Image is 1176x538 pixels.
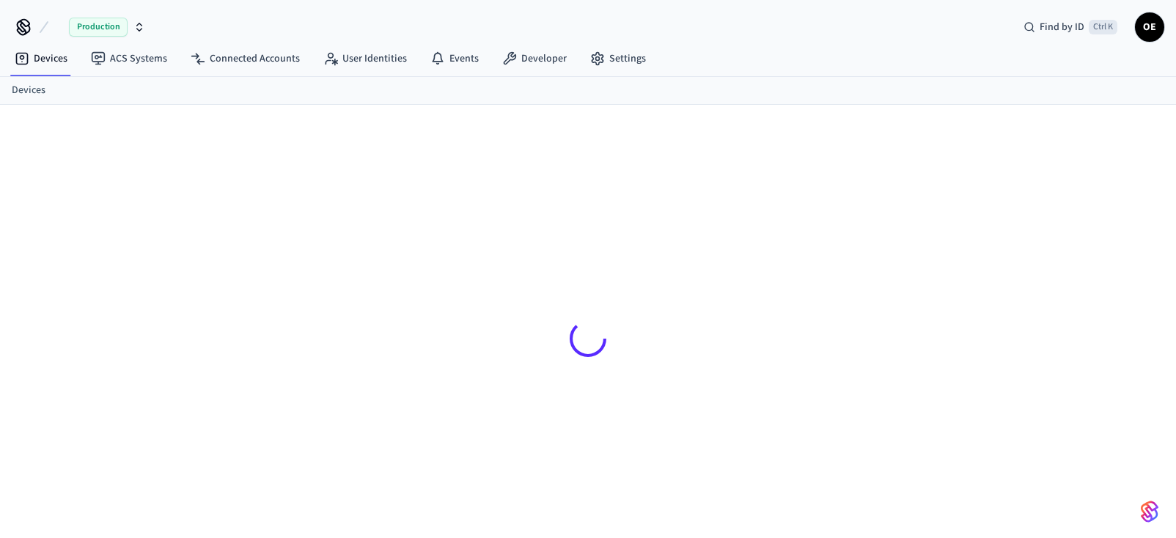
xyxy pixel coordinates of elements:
[1136,14,1163,40] span: OE
[69,18,128,37] span: Production
[419,45,490,72] a: Events
[1089,20,1117,34] span: Ctrl K
[578,45,658,72] a: Settings
[1135,12,1164,42] button: OE
[1012,14,1129,40] div: Find by IDCtrl K
[79,45,179,72] a: ACS Systems
[312,45,419,72] a: User Identities
[490,45,578,72] a: Developer
[179,45,312,72] a: Connected Accounts
[3,45,79,72] a: Devices
[1040,20,1084,34] span: Find by ID
[12,83,45,98] a: Devices
[1141,500,1158,523] img: SeamLogoGradient.69752ec5.svg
